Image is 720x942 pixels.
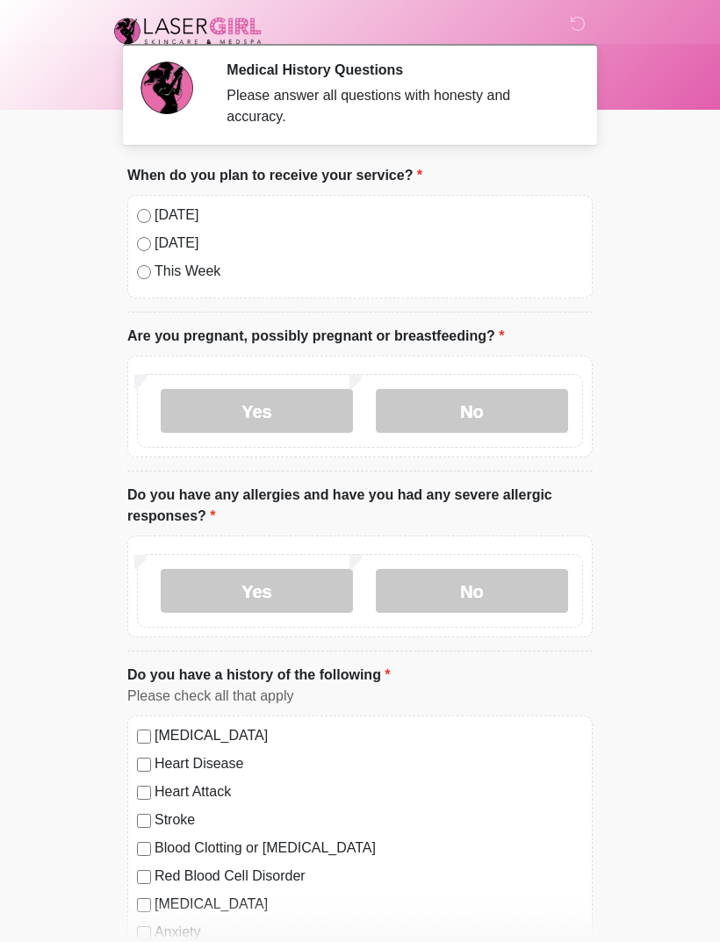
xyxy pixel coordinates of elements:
[137,898,151,912] input: [MEDICAL_DATA]
[127,665,391,686] label: Do you have a history of the following
[155,261,583,282] label: This Week
[227,85,566,127] div: Please answer all questions with honesty and accuracy.
[161,569,353,613] label: Yes
[161,389,353,433] label: Yes
[155,894,583,915] label: [MEDICAL_DATA]
[155,809,583,831] label: Stroke
[137,730,151,744] input: [MEDICAL_DATA]
[137,786,151,800] input: Heart Attack
[137,237,151,251] input: [DATE]
[376,389,568,433] label: No
[227,61,566,78] h2: Medical History Questions
[127,326,504,347] label: Are you pregnant, possibly pregnant or breastfeeding?
[137,870,151,884] input: Red Blood Cell Disorder
[155,233,583,254] label: [DATE]
[155,866,583,887] label: Red Blood Cell Disorder
[137,265,151,279] input: This Week
[127,165,422,186] label: When do you plan to receive your service?
[137,814,151,828] input: Stroke
[137,926,151,940] input: Anxiety
[155,781,583,802] label: Heart Attack
[137,209,151,223] input: [DATE]
[155,205,583,226] label: [DATE]
[127,485,593,527] label: Do you have any allergies and have you had any severe allergic responses?
[155,725,583,746] label: [MEDICAL_DATA]
[140,61,193,114] img: Agent Avatar
[155,753,583,774] label: Heart Disease
[376,569,568,613] label: No
[127,686,593,707] div: Please check all that apply
[155,838,583,859] label: Blood Clotting or [MEDICAL_DATA]
[110,13,266,48] img: Laser Girl Med Spa LLC Logo
[137,758,151,772] input: Heart Disease
[137,842,151,856] input: Blood Clotting or [MEDICAL_DATA]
